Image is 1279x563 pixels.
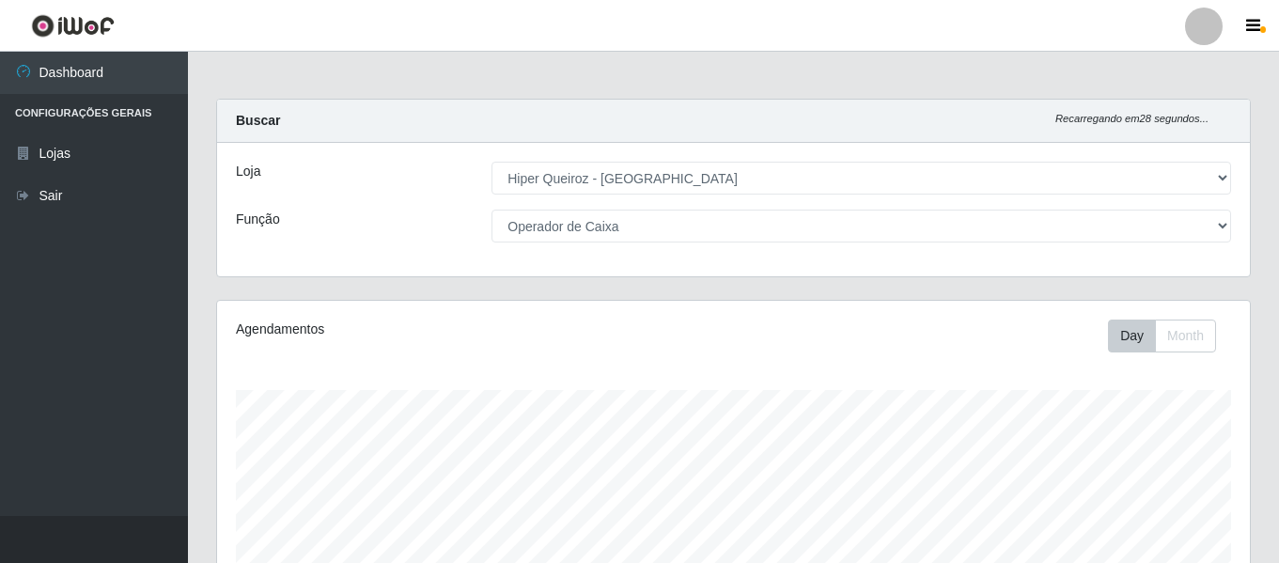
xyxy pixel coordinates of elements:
strong: Buscar [236,113,280,128]
label: Loja [236,162,260,181]
label: Função [236,210,280,229]
div: Agendamentos [236,320,634,339]
div: First group [1108,320,1216,352]
button: Month [1155,320,1216,352]
i: Recarregando em 28 segundos... [1055,113,1209,124]
button: Day [1108,320,1156,352]
img: CoreUI Logo [31,14,115,38]
div: Toolbar with button groups [1108,320,1231,352]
